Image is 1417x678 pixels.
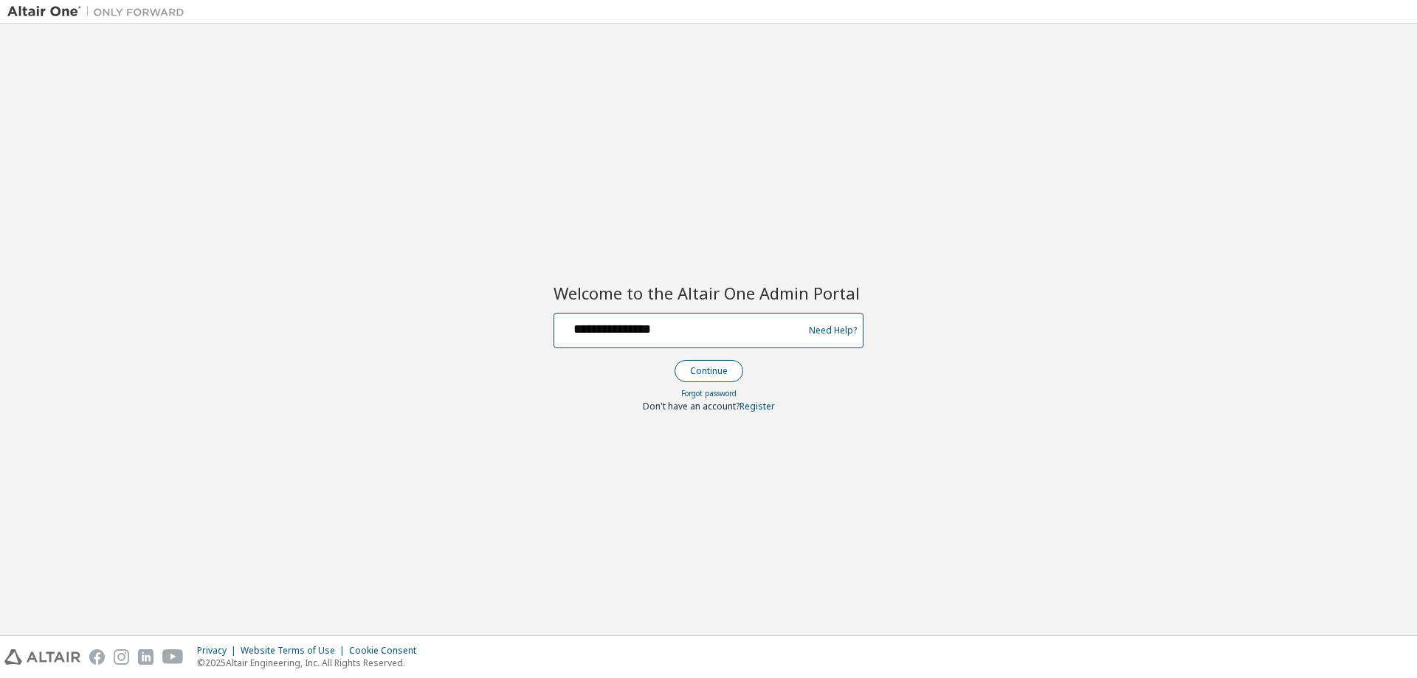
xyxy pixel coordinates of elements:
[241,645,349,657] div: Website Terms of Use
[138,649,154,665] img: linkedin.svg
[681,388,737,398] a: Forgot password
[739,400,775,412] a: Register
[675,360,743,382] button: Continue
[162,649,184,665] img: youtube.svg
[554,283,863,303] h2: Welcome to the Altair One Admin Portal
[197,645,241,657] div: Privacy
[114,649,129,665] img: instagram.svg
[349,645,425,657] div: Cookie Consent
[7,4,192,19] img: Altair One
[197,657,425,669] p: © 2025 Altair Engineering, Inc. All Rights Reserved.
[89,649,105,665] img: facebook.svg
[4,649,80,665] img: altair_logo.svg
[809,330,857,331] a: Need Help?
[643,400,739,412] span: Don't have an account?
